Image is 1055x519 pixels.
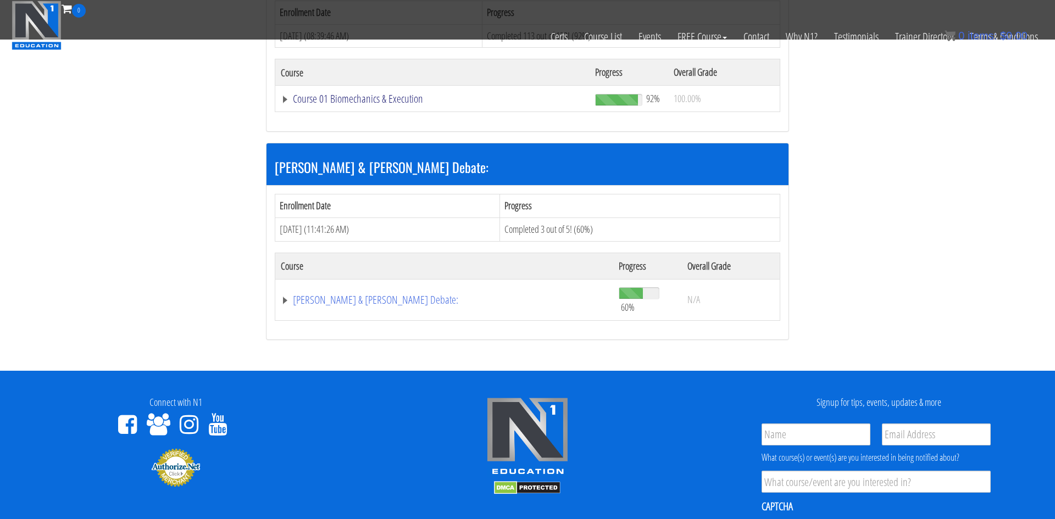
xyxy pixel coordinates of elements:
span: 0 [958,30,964,42]
a: [PERSON_NAME] & [PERSON_NAME] Debate: [281,294,608,305]
th: Progress [613,253,682,279]
div: What course(s) or event(s) are you interested in being notified about? [762,451,991,464]
a: Certs [542,18,576,56]
input: What course/event are you interested in? [762,471,991,493]
a: Testimonials [826,18,887,56]
a: Events [630,18,669,56]
span: $ [1000,30,1006,42]
a: FREE Course [669,18,735,56]
span: 60% [621,301,635,313]
input: Name [762,423,870,445]
td: 100.00% [668,86,780,112]
a: Course List [576,18,630,56]
h3: [PERSON_NAME] & [PERSON_NAME] Debate: [275,160,780,174]
a: 0 items: $0.00 [945,30,1028,42]
img: Authorize.Net Merchant - Click to Verify [151,448,201,487]
img: DMCA.com Protection Status [494,481,560,494]
span: 0 [72,4,86,18]
th: Course [275,59,590,86]
input: Email Address [882,423,991,445]
a: Terms & Conditions [962,18,1046,56]
td: Completed 3 out of 5! (60%) [500,217,780,241]
th: Progress [500,194,780,218]
h4: Signup for tips, events, updates & more [712,397,1047,408]
td: N/A [682,279,780,320]
bdi: 0.00 [1000,30,1028,42]
a: Contact [735,18,778,56]
a: Course 01 Biomechanics & Execution [281,93,584,104]
a: Trainer Directory [887,18,962,56]
td: [DATE] (11:41:26 AM) [275,217,500,241]
img: n1-edu-logo [486,397,569,478]
th: Enrollment Date [275,194,500,218]
th: Progress [590,59,668,86]
img: n1-education [12,1,62,50]
th: Overall Grade [668,59,780,86]
th: Overall Grade [682,253,780,279]
h4: Connect with N1 [8,397,343,408]
img: icon11.png [945,30,956,41]
th: Course [275,253,613,279]
a: 0 [62,1,86,16]
span: items: [968,30,997,42]
a: Why N1? [778,18,826,56]
span: 92% [646,92,660,104]
label: CAPTCHA [762,499,793,514]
